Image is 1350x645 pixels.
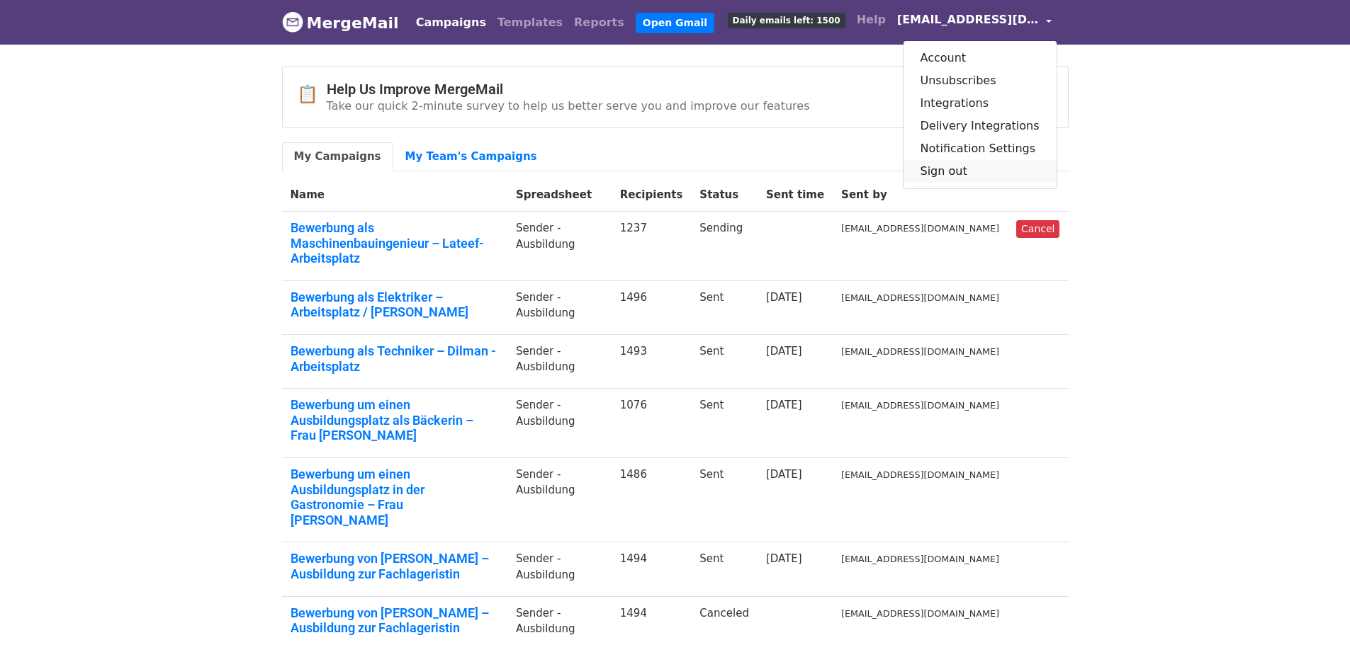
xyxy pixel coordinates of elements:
[612,178,692,212] th: Recipients
[291,343,499,374] a: Bewerbung als Techniker – Dilman -Arbeitsplatz
[282,178,507,212] th: Name
[612,334,692,388] td: 1493
[291,397,499,443] a: Bewerbung um einen Ausbildungsplatz als Bäckerin – Frau [PERSON_NAME]
[891,6,1057,39] a: [EMAIL_ADDRESS][DOMAIN_NAME]
[282,11,303,33] img: MergeMail logo
[904,69,1057,92] a: Unsubscribes
[841,469,999,480] small: [EMAIL_ADDRESS][DOMAIN_NAME]
[507,457,612,542] td: Sender -Ausbildung
[841,223,999,234] small: [EMAIL_ADDRESS][DOMAIN_NAME]
[904,92,1057,115] a: Integrations
[904,160,1057,183] a: Sign out
[841,608,999,619] small: [EMAIL_ADDRESS][DOMAIN_NAME]
[691,389,758,458] td: Sent
[507,542,612,596] td: Sender -Ausbildung
[691,178,758,212] th: Status
[282,142,393,171] a: My Campaigns
[612,280,692,334] td: 1496
[1279,577,1350,645] div: Chat-Widget
[728,13,845,28] span: Daily emails left: 1500
[291,467,499,527] a: Bewerbung um einen Ausbildungsplatz in der Gastronomie – Frau [PERSON_NAME]
[904,47,1057,69] a: Account
[327,98,810,113] p: Take our quick 2-minute survey to help us better serve you and improve our features
[758,178,833,212] th: Sent time
[327,81,810,98] h4: Help Us Improve MergeMail
[691,542,758,596] td: Sent
[291,605,499,636] a: Bewerbung von [PERSON_NAME] – Ausbildung zur Fachlageristin
[291,551,499,581] a: Bewerbung von [PERSON_NAME] – Ausbildung zur Fachlageristin
[903,40,1057,189] div: [EMAIL_ADDRESS][DOMAIN_NAME]
[904,137,1057,160] a: Notification Settings
[297,84,327,105] span: 📋
[612,542,692,596] td: 1494
[766,345,802,358] a: [DATE]
[841,346,999,357] small: [EMAIL_ADDRESS][DOMAIN_NAME]
[691,212,758,281] td: Sending
[722,6,851,34] a: Daily emails left: 1500
[612,212,692,281] td: 1237
[766,291,802,304] a: [DATE]
[291,220,499,266] a: Bewerbung als Maschinenbauingenieur – Lateef-Arbeitsplatz
[691,457,758,542] td: Sent
[492,8,568,37] a: Templates
[691,334,758,388] td: Sent
[1016,220,1059,238] a: Cancel
[841,292,999,303] small: [EMAIL_ADDRESS][DOMAIN_NAME]
[410,8,492,37] a: Campaigns
[507,334,612,388] td: Sender -Ausbildung
[636,13,714,33] a: Open Gmail
[851,6,891,34] a: Help
[612,457,692,542] td: 1486
[841,400,999,411] small: [EMAIL_ADDRESS][DOMAIN_NAME]
[904,115,1057,137] a: Delivery Integrations
[766,399,802,411] a: [DATE]
[1279,577,1350,645] iframe: Chat Widget
[833,178,1008,212] th: Sent by
[897,11,1039,28] span: [EMAIL_ADDRESS][DOMAIN_NAME]
[507,178,612,212] th: Spreadsheet
[691,280,758,334] td: Sent
[568,8,630,37] a: Reports
[612,389,692,458] td: 1076
[766,468,802,481] a: [DATE]
[841,554,999,564] small: [EMAIL_ADDRESS][DOMAIN_NAME]
[507,389,612,458] td: Sender -Ausbildung
[393,142,549,171] a: My Team's Campaigns
[507,280,612,334] td: Sender -Ausbildung
[282,8,399,38] a: MergeMail
[766,552,802,565] a: [DATE]
[291,290,499,320] a: Bewerbung als Elektriker – Arbeitsplatz / [PERSON_NAME]
[507,212,612,281] td: Sender -Ausbildung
